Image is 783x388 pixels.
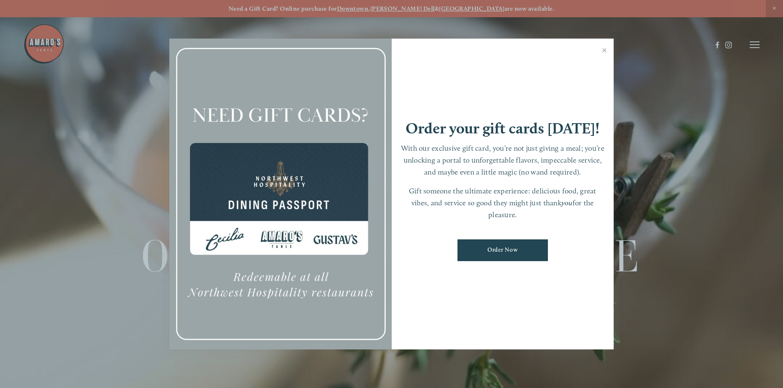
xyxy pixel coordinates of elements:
p: Gift someone the ultimate experience: delicious food, great vibes, and service so good they might... [400,185,606,220]
h1: Order your gift cards [DATE]! [406,121,600,136]
p: With our exclusive gift card, you’re not just giving a meal; you’re unlocking a portal to unforge... [400,142,606,178]
a: Close [596,40,612,63]
a: Order Now [457,239,548,261]
em: you [561,198,573,207]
